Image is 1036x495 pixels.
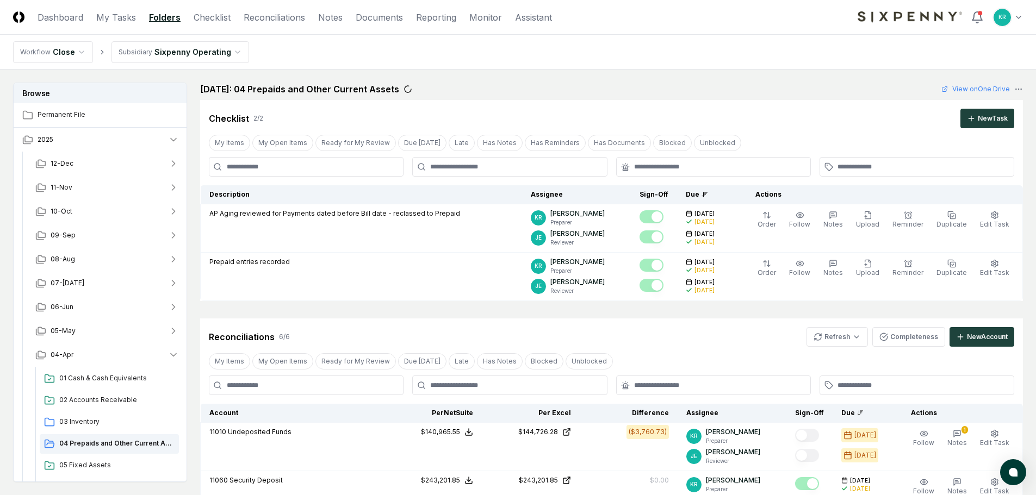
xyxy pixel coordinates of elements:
[795,477,819,490] button: Mark complete
[841,408,885,418] div: Due
[694,230,715,238] span: [DATE]
[690,432,698,440] span: KR
[960,109,1014,128] button: NewTask
[13,41,249,63] nav: breadcrumb
[694,278,715,286] span: [DATE]
[209,135,250,151] button: My Items
[252,135,313,151] button: My Open Items
[550,287,605,295] p: Reviewer
[550,229,605,239] p: [PERSON_NAME]
[854,450,876,460] div: [DATE]
[892,268,923,277] span: Reminder
[535,214,542,222] span: KR
[967,332,1008,342] div: New Account
[694,135,741,151] button: Unblocked
[279,332,290,342] div: 6 / 6
[934,257,969,280] button: Duplicate
[51,206,72,216] span: 10-Oct
[27,223,188,247] button: 09-Sep
[421,475,473,485] button: $243,201.85
[59,395,175,405] span: 02 Accounts Receivable
[640,210,663,223] button: Mark complete
[51,326,76,336] span: 05-May
[228,428,291,436] span: Undeposited Funds
[209,257,290,267] p: Prepaid entries recorded
[27,199,188,223] button: 10-Oct
[40,434,179,454] a: 04 Prepaids and Other Current Assets
[149,11,181,24] a: Folders
[758,220,776,228] span: Order
[535,262,542,270] span: KR
[941,84,1010,94] a: View onOne Drive
[209,353,250,369] button: My Items
[690,480,698,488] span: KR
[398,353,446,369] button: Due Today
[588,135,651,151] button: Has Documents
[209,408,376,418] div: Account
[209,330,275,343] div: Reconciliations
[482,404,580,423] th: Per Excel
[890,209,926,231] button: Reminder
[694,210,715,218] span: [DATE]
[491,427,571,437] a: $144,726.28
[947,487,967,495] span: Notes
[629,427,667,437] div: ($3,760.73)
[51,350,73,360] span: 04-Apr
[416,11,456,24] a: Reporting
[694,258,715,266] span: [DATE]
[51,230,76,240] span: 09-Sep
[934,209,969,231] button: Duplicate
[477,353,523,369] button: Has Notes
[27,271,188,295] button: 07-[DATE]
[686,190,729,199] div: Due
[706,485,760,493] p: Preparer
[945,427,969,450] button: 1Notes
[640,279,663,292] button: Mark complete
[854,209,882,231] button: Upload
[694,238,715,246] div: [DATE]
[522,185,631,204] th: Assignee
[789,268,810,277] span: Follow
[978,209,1012,231] button: Edit Task
[913,438,934,447] span: Follow
[936,268,967,277] span: Duplicate
[947,438,967,447] span: Notes
[51,183,72,192] span: 11-Nov
[550,277,605,287] p: [PERSON_NAME]
[902,408,1014,418] div: Actions
[980,268,1009,277] span: Edit Task
[854,430,876,440] div: [DATE]
[787,209,812,231] button: Follow
[119,47,152,57] div: Subsidiary
[566,353,613,369] button: Unblocked
[209,476,228,484] span: 11060
[890,257,926,280] button: Reminder
[795,429,819,442] button: Mark complete
[59,373,175,383] span: 01 Cash & Cash Equivalents
[519,475,558,485] div: $243,201.85
[821,209,845,231] button: Notes
[27,247,188,271] button: 08-Aug
[858,11,962,23] img: Sixpenny logo
[980,220,1009,228] span: Edit Task
[550,257,605,267] p: [PERSON_NAME]
[980,438,1009,447] span: Edit Task
[892,220,923,228] span: Reminder
[550,218,605,227] p: Preparer
[477,135,523,151] button: Has Notes
[229,476,283,484] span: Security Deposit
[950,327,1014,347] button: NewAccount
[580,404,678,423] th: Difference
[59,438,175,448] span: 04 Prepaids and Other Current Assets
[706,475,760,485] p: [PERSON_NAME]
[51,278,84,288] span: 07-[DATE]
[980,487,1009,495] span: Edit Task
[694,218,715,226] div: [DATE]
[821,257,845,280] button: Notes
[59,460,175,470] span: 05 Fixed Assets
[706,457,760,465] p: Reviewer
[27,176,188,199] button: 11-Nov
[755,257,778,280] button: Order
[650,475,669,485] div: $0.00
[398,135,446,151] button: Due Today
